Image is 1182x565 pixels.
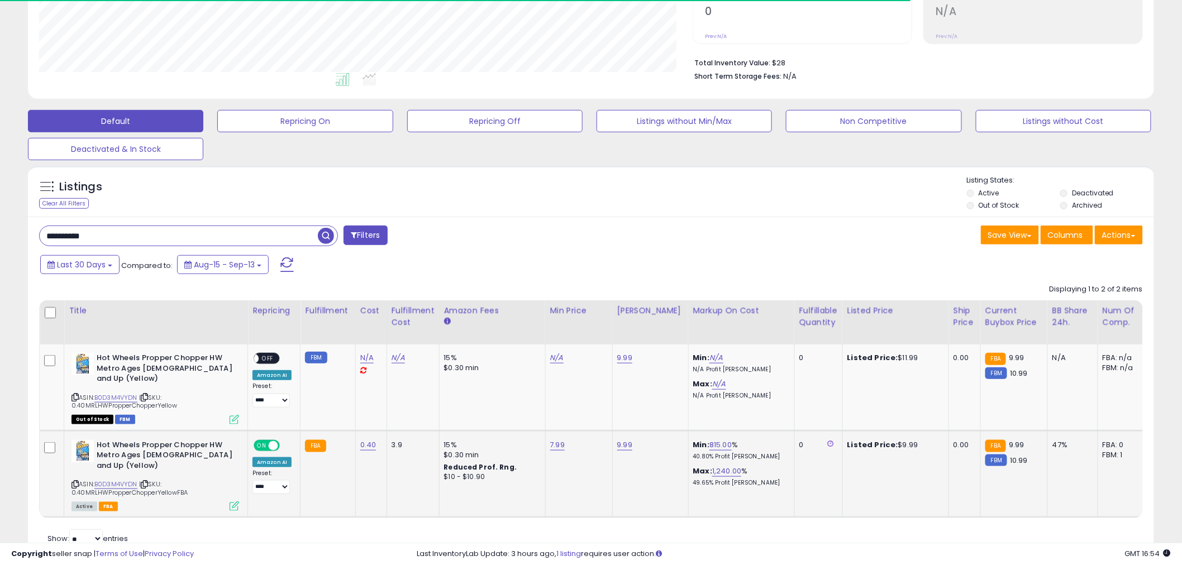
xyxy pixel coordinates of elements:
div: 0.00 [954,440,972,450]
button: Deactivated & In Stock [28,138,203,160]
div: Cost [360,305,382,317]
a: N/A [709,352,723,363]
a: N/A [392,352,405,363]
div: % [693,440,786,461]
span: 2025-10-14 16:54 GMT [1125,548,1171,559]
span: 10.99 [1010,368,1028,379]
div: Num of Comp. [1103,305,1143,328]
a: Terms of Use [96,548,143,559]
div: Preset: [252,382,292,408]
div: 0.00 [954,353,972,363]
small: Amazon Fees. [444,317,451,327]
button: Repricing On [217,110,393,132]
button: Repricing Off [407,110,583,132]
div: 0 [799,353,834,363]
a: 815.00 [709,439,732,451]
button: Aug-15 - Sep-13 [177,255,269,274]
small: FBA [985,440,1006,452]
small: FBM [985,454,1007,466]
div: $9.99 [847,440,940,450]
button: Listings without Min/Max [597,110,772,132]
h2: 0 [705,5,912,20]
div: FBA: 0 [1103,440,1140,450]
div: ASIN: [72,353,239,423]
button: Columns [1041,226,1093,245]
div: $0.30 min [444,363,537,373]
p: N/A Profit [PERSON_NAME] [693,392,786,400]
div: Amazon Fees [444,305,541,317]
p: N/A Profit [PERSON_NAME] [693,366,786,374]
img: 51IlsxyklIL._SL40_.jpg [72,353,94,375]
div: Repricing [252,305,295,317]
div: ASIN: [72,440,239,510]
div: FBA: n/a [1103,353,1140,363]
button: Last 30 Days [40,255,120,274]
div: Amazon AI [252,457,292,467]
label: Out of Stock [979,200,1019,210]
div: N/A [1052,353,1089,363]
a: 1 listing [557,548,582,559]
span: OFF [278,440,296,450]
div: Clear All Filters [39,198,89,209]
div: Fulfillment [305,305,350,317]
div: Listed Price [847,305,944,317]
div: 3.9 [392,440,431,450]
div: FBM: 1 [1103,450,1140,460]
small: Prev: N/A [936,33,957,40]
small: FBA [985,353,1006,365]
a: Privacy Policy [145,548,194,559]
span: Show: entries [47,533,128,544]
span: | SKU: 0.40MRLHWPropperChopperYellow [72,393,177,410]
p: Listing States: [967,175,1154,186]
b: Listed Price: [847,352,898,363]
div: 15% [444,353,537,363]
div: Amazon AI [252,370,292,380]
label: Active [979,188,999,198]
div: FBM: n/a [1103,363,1140,373]
p: 40.80% Profit [PERSON_NAME] [693,453,786,461]
span: Aug-15 - Sep-13 [194,259,255,270]
div: $10 - $10.90 [444,472,537,482]
span: Last 30 Days [57,259,106,270]
th: The percentage added to the cost of goods (COGS) that forms the calculator for Min & Max prices. [688,300,794,344]
button: Filters [344,226,387,245]
a: 0.40 [360,439,376,451]
a: N/A [712,379,726,390]
li: $28 [694,55,1135,69]
img: 51IlsxyklIL._SL40_.jpg [72,440,94,462]
div: BB Share 24h. [1052,305,1093,328]
span: All listings that are currently out of stock and unavailable for purchase on Amazon [72,415,113,424]
span: OFF [259,354,277,363]
div: Title [69,305,243,317]
div: [PERSON_NAME] [617,305,684,317]
a: 1,240.00 [712,466,741,477]
div: 15% [444,440,537,450]
span: N/A [783,71,797,82]
div: $11.99 [847,353,940,363]
b: Hot Wheels Propper Chopper HW Metro Ages [DEMOGRAPHIC_DATA] and Up (Yellow) [97,440,232,474]
strong: Copyright [11,548,52,559]
small: FBA [305,440,326,452]
b: Listed Price: [847,439,898,450]
h2: N/A [936,5,1142,20]
div: Fulfillment Cost [392,305,435,328]
b: Max: [693,379,713,389]
div: Current Buybox Price [985,305,1043,328]
b: Reduced Prof. Rng. [444,462,517,472]
div: Preset: [252,470,292,495]
span: Columns [1048,229,1083,241]
b: Short Term Storage Fees: [694,71,781,81]
small: FBM [985,367,1007,379]
div: 0 [799,440,834,450]
span: Compared to: [121,260,173,271]
button: Actions [1095,226,1143,245]
span: FBM [115,415,135,424]
div: $0.30 min [444,450,537,460]
a: 9.99 [617,439,633,451]
div: Displaying 1 to 2 of 2 items [1050,284,1143,295]
label: Deactivated [1072,188,1114,198]
div: seller snap | | [11,549,194,559]
a: B0D3M4VYDN [94,393,137,403]
span: ON [255,440,269,450]
b: Min: [693,439,710,450]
